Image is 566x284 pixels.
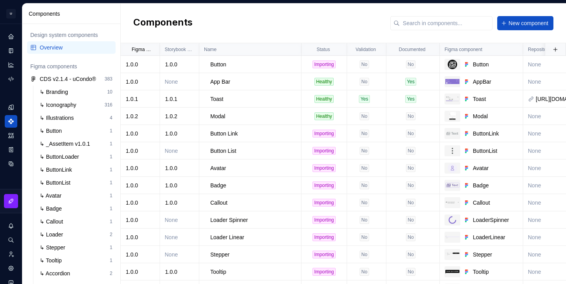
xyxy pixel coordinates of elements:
[40,44,112,51] div: Overview
[5,44,17,57] a: Documentation
[121,130,159,137] div: 1.0.0
[110,192,112,199] div: 1
[360,199,369,207] div: No
[121,251,159,258] div: 1.0.0
[312,181,335,189] div: Importing
[5,59,17,71] a: Analytics
[121,164,159,172] div: 1.0.0
[445,236,459,238] img: LoaderLinear
[5,30,17,43] a: Home
[37,86,116,98] a: ↳ Branding10
[37,137,116,150] a: ↳ _AssetItem v1.0.11
[316,46,330,53] p: Status
[110,257,112,264] div: 1
[448,146,457,156] img: ButtonList
[5,73,17,85] div: Code automation
[121,216,159,224] div: 1.0.0
[312,147,335,155] div: Importing
[448,60,457,69] img: Button
[160,95,198,103] div: 1.0.1
[160,142,199,159] td: None
[160,268,198,276] div: 1.0.0
[133,16,193,30] h2: Components
[406,164,415,172] div: No
[40,257,65,264] div: ↳ Tooltip
[210,147,236,155] p: Button List
[360,130,369,137] div: No
[314,112,334,120] div: Healthy
[210,95,223,103] p: Toast
[312,60,335,68] div: Importing
[360,78,369,86] div: No
[105,102,112,108] div: 316
[37,176,116,189] a: ↳ ButtonList1
[37,202,116,215] a: ↳ Badge1
[110,167,112,173] div: 1
[473,216,518,224] div: LoaderSpinner
[312,251,335,258] div: Importing
[121,268,159,276] div: 1.0.0
[110,270,112,277] div: 2
[473,60,518,68] div: Button
[37,189,116,202] a: ↳ Avatar1
[210,112,225,120] p: Modal
[210,60,226,68] p: Button
[314,95,334,103] div: Healthy
[40,114,77,122] div: ↳ Illustrations
[406,147,415,155] div: No
[473,112,518,120] div: Modal
[6,9,16,18] div: U
[110,115,112,121] div: 4
[5,143,17,156] div: Storybook stories
[360,216,369,224] div: No
[473,199,518,207] div: Callout
[40,127,65,135] div: ↳ Button
[5,129,17,142] div: Assets
[445,253,459,257] img: Stepper
[448,163,457,173] img: Avatar
[312,130,335,137] div: Importing
[160,164,198,172] div: 1.0.0
[37,267,116,280] a: ↳ Accordion2
[5,234,17,246] div: Search ⌘K
[360,112,369,120] div: No
[312,268,335,276] div: Importing
[360,251,369,258] div: No
[160,229,199,246] td: None
[110,231,112,238] div: 2
[445,46,482,53] p: Figma component
[473,164,518,172] div: Avatar
[509,19,548,27] span: New component
[40,88,71,96] div: ↳ Branding
[40,140,93,148] div: ↳ _AssetItem v1.0.1
[37,99,116,111] a: ↳ Iconography316
[445,96,459,102] img: Toast
[360,181,369,189] div: No
[160,112,198,120] div: 1.0.2
[497,16,553,30] button: New component
[121,95,159,103] div: 1.0.1
[473,268,518,276] div: Tooltip
[110,141,112,147] div: 1
[406,233,415,241] div: No
[399,46,425,53] p: Documented
[110,218,112,225] div: 1
[210,130,238,137] p: Button Link
[210,164,226,172] p: Avatar
[445,79,459,84] img: AppBar
[5,262,17,275] a: Settings
[312,233,335,241] div: Importing
[473,233,518,241] div: LoaderLinear
[473,147,518,155] div: ButtonList
[40,75,96,83] div: CDS v2.1.4 - uCondo®
[160,181,198,189] div: 1.0.0
[29,10,117,18] div: Components
[210,216,248,224] p: Loader Spinner
[27,73,116,85] a: CDS v2.1.4 - uCondo®383
[37,228,116,241] a: ↳ Loader2
[160,60,198,68] div: 1.0.0
[40,101,79,109] div: ↳ Iconography
[210,78,230,86] p: App Bar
